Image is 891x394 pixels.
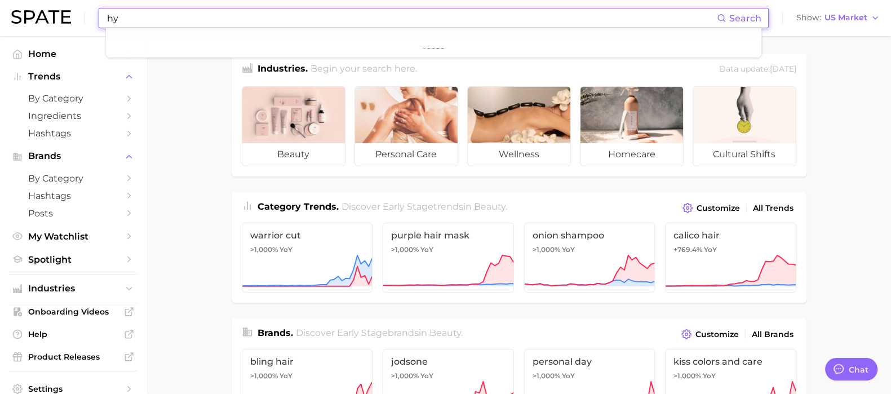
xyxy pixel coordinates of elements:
a: Onboarding Videos [9,303,138,320]
a: Hashtags [9,125,138,142]
span: by Category [28,173,118,184]
span: personal care [355,143,458,166]
a: by Category [9,90,138,107]
span: +769.4% [673,245,702,254]
span: Trends [28,72,118,82]
span: YoY [704,245,717,254]
span: Spotlight [28,254,118,265]
a: Hashtags [9,187,138,205]
span: My Watchlist [28,231,118,242]
span: Show [796,15,821,21]
span: >1,000% [391,371,419,380]
button: Customize [679,326,741,342]
button: Brands [9,148,138,165]
span: purple hair mask [391,230,506,241]
a: homecare [580,86,684,166]
span: YoY [420,371,433,380]
span: YoY [420,245,433,254]
span: Search [729,13,761,24]
span: Help [28,329,118,339]
span: onion shampoo [533,230,647,241]
span: YoY [562,245,575,254]
span: by Category [28,93,118,104]
span: Ingredients [28,110,118,121]
span: >1,000% [673,371,701,380]
input: Search here for a brand, industry, or ingredient [106,8,717,28]
span: >1,000% [533,245,560,254]
a: Product Releases [9,348,138,365]
span: >1,000% [533,371,560,380]
span: Hashtags [28,128,118,139]
span: jodsone [391,356,506,367]
span: cultural shifts [693,143,796,166]
span: Customize [697,203,740,213]
a: Spotlight [9,251,138,268]
span: YoY [280,245,292,254]
span: Discover Early Stage trends in . [342,201,507,212]
a: by Category [9,170,138,187]
a: warrior cut>1,000% YoY [242,223,373,293]
span: Home [28,48,118,59]
a: My Watchlist [9,228,138,245]
span: >1,000% [250,371,278,380]
h1: Industries. [258,62,308,77]
span: US Market [824,15,867,21]
span: >1,000% [391,245,419,254]
a: personal care [354,86,458,166]
span: >1,000% [250,245,278,254]
span: wellness [468,143,570,166]
span: Industries [28,284,118,294]
button: ShowUS Market [794,11,883,25]
span: Discover Early Stage brands in . [296,327,463,338]
a: onion shampoo>1,000% YoY [524,223,655,293]
span: Posts [28,208,118,219]
span: YoY [562,371,575,380]
span: kiss colors and care [673,356,788,367]
span: Brands . [258,327,293,338]
a: beauty [242,86,345,166]
a: wellness [467,86,571,166]
a: All Trends [750,201,796,216]
span: personal day [533,356,647,367]
span: calico hair [673,230,788,241]
span: bling hair [250,356,365,367]
img: SPATE [11,10,71,24]
span: Product Releases [28,352,118,362]
button: Trends [9,68,138,85]
span: YoY [703,371,716,380]
a: calico hair+769.4% YoY [665,223,796,293]
div: Data update: [DATE] [719,62,796,77]
a: Home [9,45,138,63]
button: Customize [680,200,742,216]
span: All Brands [752,330,794,339]
span: YoY [280,371,292,380]
a: Help [9,326,138,343]
a: Posts [9,205,138,222]
span: beauty [474,201,506,212]
span: Settings [28,384,118,394]
a: cultural shifts [693,86,796,166]
span: warrior cut [250,230,365,241]
span: Hashtags [28,191,118,201]
span: All Trends [753,203,794,213]
h2: Begin your search here. [311,62,417,77]
a: Ingredients [9,107,138,125]
span: homecare [580,143,683,166]
button: Industries [9,280,138,297]
span: Onboarding Videos [28,307,118,317]
span: Brands [28,151,118,161]
a: purple hair mask>1,000% YoY [383,223,514,293]
a: All Brands [749,327,796,342]
span: Customize [695,330,739,339]
span: beauty [429,327,461,338]
span: beauty [242,143,345,166]
span: Category Trends . [258,201,339,212]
